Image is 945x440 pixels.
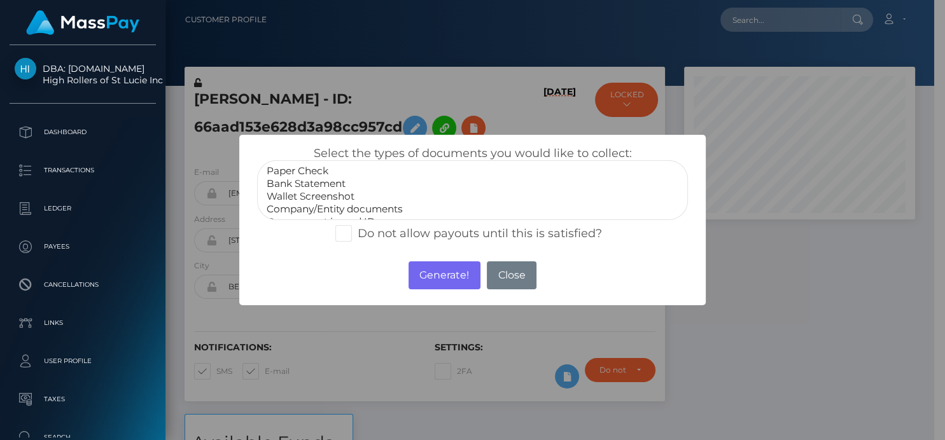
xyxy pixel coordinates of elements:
[335,225,602,242] label: Do not allow payouts until this is satisfied?
[15,123,151,142] p: Dashboard
[265,165,679,177] option: Paper Check
[15,58,36,79] img: High Rollers of St Lucie Inc
[15,352,151,371] p: User Profile
[265,177,679,190] option: Bank Statement
[15,237,151,256] p: Payees
[409,261,480,289] button: Generate!
[265,190,679,203] option: Wallet Screenshot
[10,63,156,86] span: DBA: [DOMAIN_NAME] High Rollers of St Lucie Inc
[15,161,151,180] p: Transactions
[15,313,151,333] p: Links
[15,390,151,409] p: Taxes
[248,146,697,220] div: Select the types of documents you would like to collect:
[265,203,679,216] option: Company/Entity documents
[487,261,536,289] button: Close
[15,275,151,294] p: Cancellations
[15,199,151,218] p: Ledger
[257,160,687,220] select: <
[265,216,679,228] option: Government issued ID
[26,10,139,35] img: MassPay Logo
